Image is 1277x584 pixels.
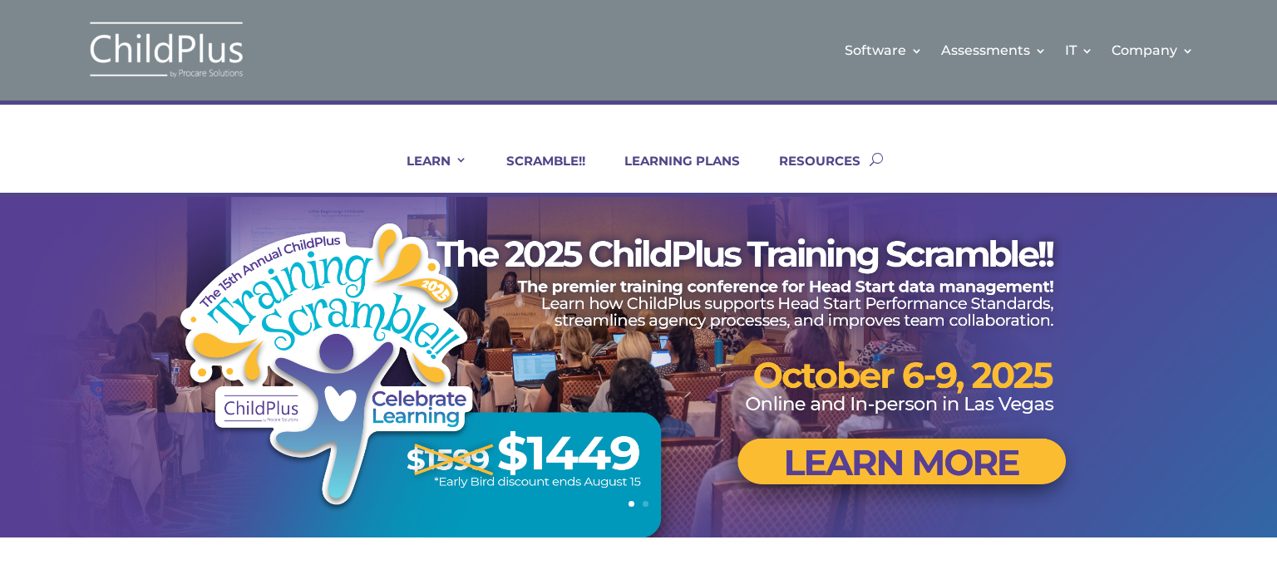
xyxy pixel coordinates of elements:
[1065,17,1093,84] a: IT
[758,153,860,193] a: RESOURCES
[604,153,740,193] a: LEARNING PLANS
[386,153,467,193] a: LEARN
[643,501,648,507] a: 2
[486,153,585,193] a: SCRAMBLE!!
[1112,17,1194,84] a: Company
[941,17,1047,84] a: Assessments
[845,17,923,84] a: Software
[629,501,634,507] a: 1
